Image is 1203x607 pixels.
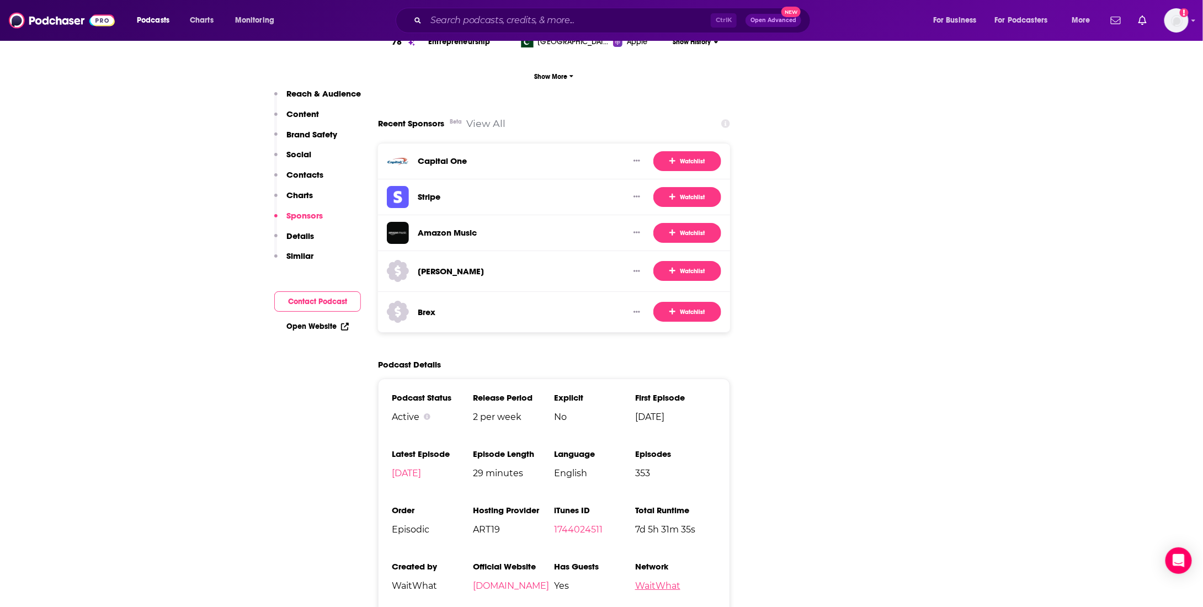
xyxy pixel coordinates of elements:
div: Active [392,412,473,422]
span: Watchlist [669,157,705,166]
h3: iTunes ID [554,505,635,515]
span: No [554,412,635,422]
h2: Podcast Details [378,359,441,370]
button: open menu [1064,12,1104,29]
div: Open Intercom Messenger [1165,547,1192,574]
input: Search podcasts, credits, & more... [426,12,711,29]
h3: First Episode [635,392,716,403]
img: Capital One logo [387,150,409,172]
button: Open AdvancedNew [746,14,801,27]
button: Reach & Audience [274,88,361,109]
div: Beta [450,111,462,132]
a: Amazon Music [418,227,477,238]
a: Recent SponsorsBeta [378,113,457,134]
span: Open Advanced [750,18,796,23]
span: Charts [190,13,214,28]
span: Apple [627,36,648,47]
span: Ctrl K [711,13,737,28]
div: Search podcasts, credits, & more... [406,8,821,33]
h3: Podcast Status [392,392,473,403]
p: Contacts [286,169,323,180]
span: Show More [535,73,574,81]
h3: Created by [392,561,473,572]
a: Open Website [286,322,349,331]
button: open menu [925,12,991,29]
button: Show More Button [629,306,645,317]
button: Show profile menu [1164,8,1189,33]
h3: Total Runtime [635,505,716,515]
a: Capital One [418,156,467,166]
h3: Release Period [473,392,554,403]
button: Brand Safety [274,129,337,150]
svg: Add a profile image [1180,8,1189,17]
span: More [1072,13,1090,28]
button: open menu [988,12,1064,29]
button: Show More Button [629,156,645,167]
h3: Episodes [635,449,716,459]
h3: Episode Length [473,449,554,459]
span: Watchlist [669,228,705,237]
span: Watchlist [669,193,705,201]
a: Stripe [418,191,440,202]
a: Entrepreneurship [428,37,490,46]
button: Social [274,149,311,169]
span: ART19 [473,524,554,535]
span: Watchlist [669,267,705,276]
a: WaitWhat [635,581,680,591]
span: Episodic [392,524,473,535]
button: Contact Podcast [274,291,361,312]
button: Watchlist [653,151,721,171]
img: User Profile [1164,8,1189,33]
button: Watchlist [653,302,721,322]
a: Apple [613,36,669,47]
h3: Network [635,561,716,572]
a: Show notifications dropdown [1106,11,1125,30]
p: Similar [286,251,313,261]
button: open menu [227,12,289,29]
span: English [554,468,635,478]
h3: Official Website [473,561,554,572]
p: Details [286,231,314,241]
button: Show More Button [629,191,645,203]
p: Reach & Audience [286,88,361,99]
h3: Explicit [554,392,635,403]
h3: 78 [392,36,402,49]
a: [PERSON_NAME] [418,266,484,276]
span: Show History [673,38,711,47]
button: Show History [669,38,722,47]
span: Logged in as Marketing09 [1164,8,1189,33]
button: Details [274,231,314,251]
button: Show More Button [629,265,645,276]
a: Charts [183,12,220,29]
h3: Order [392,505,473,515]
a: [DOMAIN_NAME] [473,581,549,591]
p: Content [286,109,319,119]
button: Contacts [274,169,323,190]
p: Brand Safety [286,129,337,140]
span: WaitWhat [392,581,473,591]
img: Amazon Music logo [387,222,409,244]
img: Podchaser - Follow, Share and Rate Podcasts [9,10,115,31]
button: Sponsors [274,210,323,231]
a: 78 [378,27,428,57]
span: Podcasts [137,13,169,28]
img: Stripe logo [387,186,409,208]
span: 29 minutes [473,468,554,478]
button: Watchlist [653,187,721,207]
h3: Latest Episode [392,449,473,459]
h3: Language [554,449,635,459]
button: Watchlist [653,261,721,281]
a: 1744024511 [554,524,603,535]
a: [DATE] [392,468,421,478]
button: open menu [129,12,184,29]
button: Show More [378,66,730,87]
span: New [781,7,801,17]
p: Charts [286,190,313,200]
